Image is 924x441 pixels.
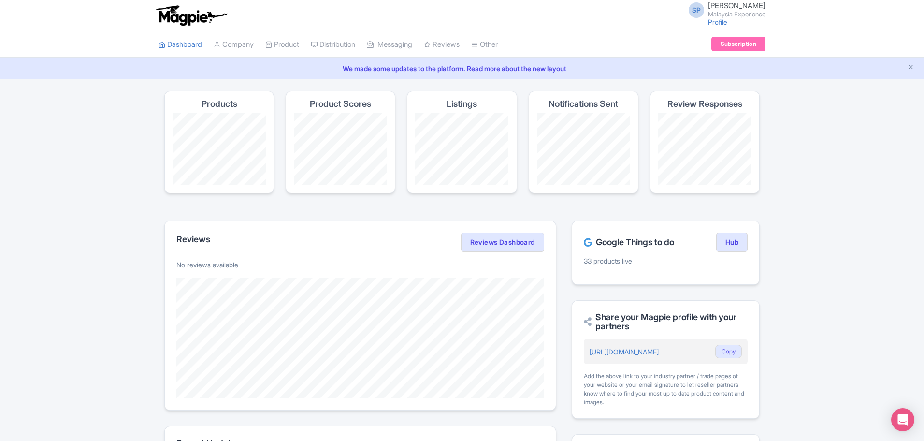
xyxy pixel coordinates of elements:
a: Other [471,31,498,58]
a: Reviews Dashboard [461,233,544,252]
h4: Products [202,99,237,109]
a: Company [214,31,254,58]
h2: Reviews [176,235,210,244]
span: SP [689,2,704,18]
button: Copy [715,345,742,358]
div: Open Intercom Messenger [891,408,914,431]
p: No reviews available [176,260,544,270]
a: Distribution [311,31,355,58]
span: [PERSON_NAME] [708,1,765,10]
h2: Google Things to do [584,237,674,247]
a: SP [PERSON_NAME] Malaysia Experience [683,2,765,17]
img: logo-ab69f6fb50320c5b225c76a69d11143b.png [154,5,229,26]
a: Messaging [367,31,412,58]
a: Subscription [711,37,765,51]
a: Hub [716,233,748,252]
div: Add the above link to your industry partner / trade pages of your website or your email signature... [584,372,748,407]
h4: Notifications Sent [549,99,618,109]
h2: Share your Magpie profile with your partners [584,312,748,332]
h4: Listings [447,99,477,109]
button: Close announcement [907,62,914,73]
a: [URL][DOMAIN_NAME] [590,348,659,356]
a: Profile [708,18,727,26]
h4: Review Responses [667,99,742,109]
a: We made some updates to the platform. Read more about the new layout [6,63,918,73]
small: Malaysia Experience [708,11,765,17]
a: Product [265,31,299,58]
a: Reviews [424,31,460,58]
p: 33 products live [584,256,748,266]
h4: Product Scores [310,99,371,109]
a: Dashboard [159,31,202,58]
